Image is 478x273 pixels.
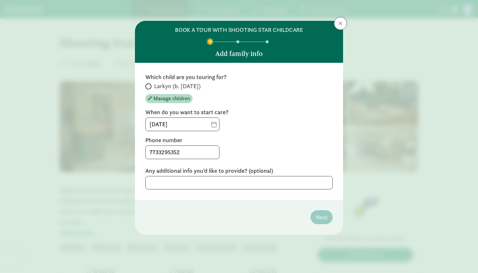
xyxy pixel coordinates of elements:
label: Any additional info you'd like to provide? (optional) [145,167,333,175]
label: Phone number [145,136,333,144]
label: When do you want to start care? [145,108,333,116]
span: Larkyn (b. [DATE]) [154,82,201,90]
h6: BOOK A TOUR WITH SHOOTING STAR CHILDCARE [175,26,303,34]
label: Which child are you touring for? [145,73,333,81]
button: Next [311,210,333,224]
h5: Add family info [215,50,263,58]
input: 5555555555 [146,146,219,159]
span: Next [316,213,327,222]
button: Manage children [145,94,193,103]
span: Manage children [153,95,190,102]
